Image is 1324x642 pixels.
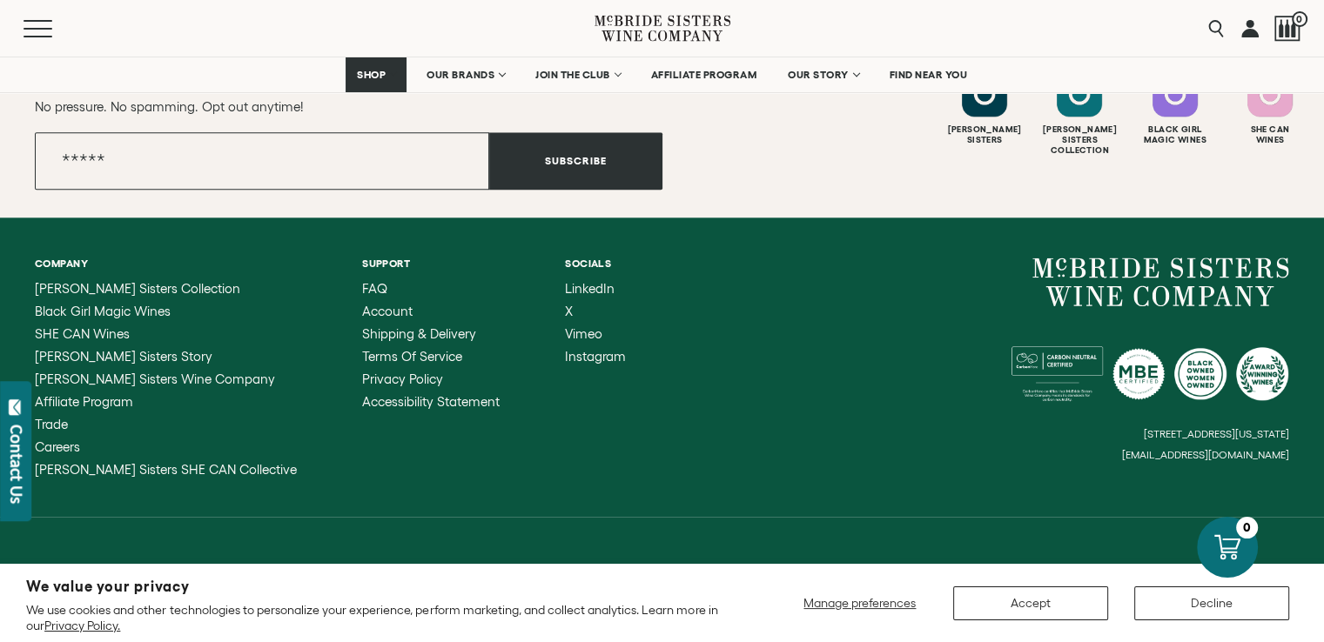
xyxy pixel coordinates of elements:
a: LinkedIn [565,282,626,296]
a: McBride Sisters SHE CAN Collective [35,463,297,477]
div: 0 [1236,517,1258,538]
span: OUR BRANDS [427,69,494,81]
a: Vimeo [565,327,626,341]
span: Affiliate Program [35,394,133,409]
div: [PERSON_NAME] Sisters Collection [1034,124,1125,156]
a: FAQ [362,282,500,296]
span: [PERSON_NAME] Sisters SHE CAN Collective [35,462,297,477]
input: Email [35,132,489,190]
a: JOIN THE CLUB [524,57,631,92]
span: Black Girl Magic Wines [35,304,171,318]
a: McBride Sisters Wine Company [35,372,297,386]
a: Privacy Policy [362,372,500,386]
a: Follow McBride Sisters Collection on Instagram [PERSON_NAME] SistersCollection [1034,71,1125,156]
a: Follow SHE CAN Wines on Instagram She CanWines [1225,71,1315,145]
a: Black Girl Magic Wines [35,304,297,318]
button: Subscribe [489,132,662,190]
span: X [565,304,573,318]
a: OUR BRANDS [415,57,515,92]
div: [PERSON_NAME] Sisters [939,124,1030,145]
span: 0 [1292,11,1307,27]
span: Manage preferences [803,596,916,610]
a: Instagram [565,350,626,364]
a: Accessibility Statement [362,395,500,409]
a: Follow Black Girl Magic Wines on Instagram Black GirlMagic Wines [1130,71,1220,145]
span: SHOP [357,69,386,81]
a: Terms of Service [362,350,500,364]
button: Mobile Menu Trigger [24,20,86,37]
a: McBride Sisters Collection [35,282,297,296]
a: OUR STORY [776,57,870,92]
span: AFFILIATE PROGRAM [651,69,757,81]
a: Privacy Policy. [44,619,120,632]
div: She Can Wines [1225,124,1315,145]
span: SHE CAN Wines [35,326,130,341]
span: Vimeo [565,326,602,341]
small: [STREET_ADDRESS][US_STATE] [1144,428,1289,439]
span: Accessibility Statement [362,394,500,409]
a: FIND NEAR YOU [878,57,979,92]
a: X [565,304,626,318]
span: JOIN THE CLUB [535,69,610,81]
a: Trade [35,418,297,431]
a: McBride Sisters Story [35,350,297,364]
a: AFFILIATE PROGRAM [640,57,769,92]
a: Follow McBride Sisters on Instagram [PERSON_NAME]Sisters [939,71,1030,145]
p: We use cookies and other technologies to personalize your experience, perform marketing, and coll... [26,602,729,633]
a: Careers [35,440,297,454]
span: OUR STORY [788,69,849,81]
span: LinkedIn [565,281,615,296]
button: Manage preferences [793,586,927,620]
a: Shipping & Delivery [362,327,500,341]
span: FIND NEAR YOU [890,69,968,81]
a: SHOP [346,57,407,92]
span: [PERSON_NAME] Sisters Collection [35,281,240,296]
h2: We value your privacy [26,579,729,594]
small: [EMAIL_ADDRESS][DOMAIN_NAME] [1122,449,1289,461]
p: Follow our latest adventures in wine by joining our newsletter. No pressure. No spamming. Opt out... [35,77,662,117]
div: Contact Us [8,425,25,504]
button: Accept [953,586,1108,620]
span: Terms of Service [362,349,462,364]
span: Careers [35,439,80,454]
button: Decline [1134,586,1289,620]
a: McBride Sisters Wine Company [1032,257,1289,306]
span: Account [362,304,413,318]
span: Trade [35,417,68,431]
span: Privacy Policy [362,371,443,386]
span: FAQ [362,281,387,296]
span: [PERSON_NAME] Sisters Story [35,349,212,364]
span: [PERSON_NAME] Sisters Wine Company [35,371,275,386]
a: Affiliate Program [35,395,297,409]
span: Instagram [565,349,626,364]
span: Shipping & Delivery [362,326,476,341]
a: SHE CAN Wines [35,327,297,341]
div: Black Girl Magic Wines [1130,124,1220,145]
a: Account [362,304,500,318]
